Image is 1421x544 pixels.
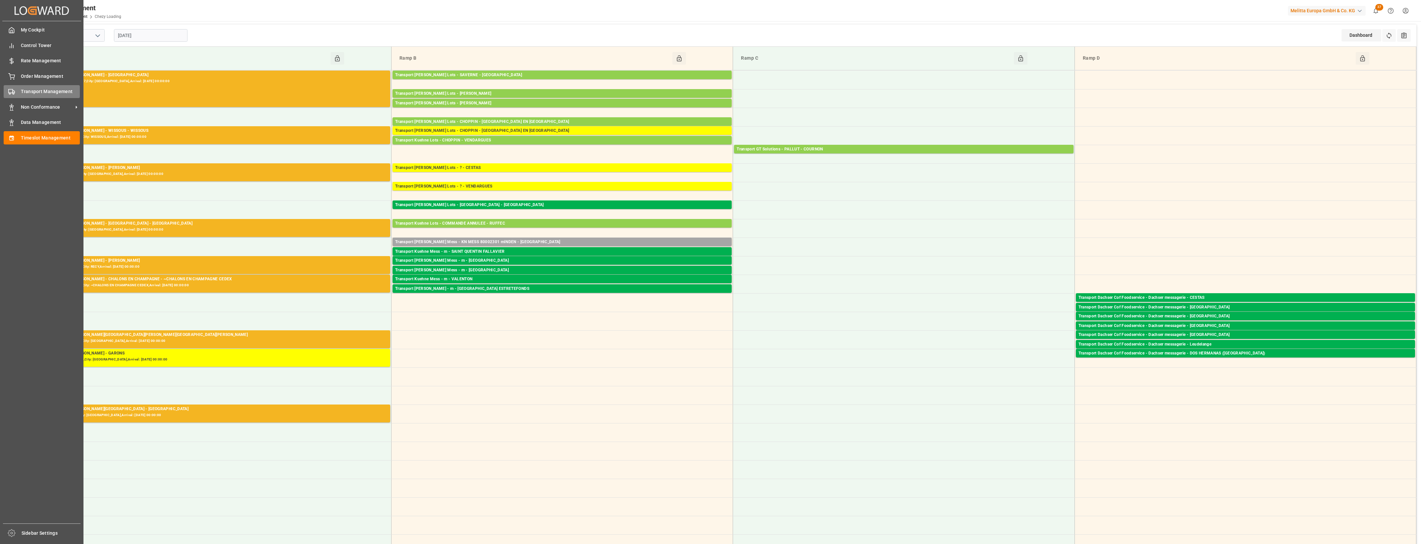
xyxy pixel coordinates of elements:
[55,52,331,65] div: Ramp A
[21,57,80,64] span: Rate Management
[22,530,81,537] span: Sidebar Settings
[21,104,73,111] span: Non Conformance
[1288,6,1366,16] div: Melitta Europa GmbH & Co. KG
[53,350,388,357] div: Transport [PERSON_NAME] - GARONS
[1079,348,1412,354] div: Pallets: 1,TU: 191,City: [GEOGRAPHIC_DATA],Arrival: [DATE] 00:00:00
[395,239,729,245] div: Transport [PERSON_NAME] Mess - KN MESS 80002301 mINDEN - [GEOGRAPHIC_DATA]
[4,54,80,67] a: Rate Management
[737,146,1071,153] div: Transport GT Solutions - PALLUT - COURNON
[4,39,80,52] a: Control Tower
[53,128,388,134] div: Transport [PERSON_NAME] - WISSOUS - WISSOUS
[395,137,729,144] div: Transport Kuehne Lots - CHOPPIN - VENDARGUES
[1079,329,1412,335] div: Pallets: 1,TU: 8,City: [GEOGRAPHIC_DATA],Arrival: [DATE] 00:00:00
[1383,3,1398,18] button: Help Center
[395,248,729,255] div: Transport Kuehne Mess - m - SAINT QUENTIN FALLAVIER
[1375,4,1383,11] span: 37
[395,257,729,264] div: Transport [PERSON_NAME] Mess - m - [GEOGRAPHIC_DATA]
[1079,323,1412,329] div: Transport Dachser Cof Foodservice - Dachser messagerie - [GEOGRAPHIC_DATA]
[395,144,729,149] div: Pallets: 11,TU: 476,City: [GEOGRAPHIC_DATA],Arrival: [DATE] 00:00:00
[21,42,80,49] span: Control Tower
[53,357,388,362] div: Pallets: 12,TU: 670,City: [GEOGRAPHIC_DATA],Arrival: [DATE] 00:00:00
[395,119,729,125] div: Transport [PERSON_NAME] Lots - CHOPPIN - [GEOGRAPHIC_DATA] EN [GEOGRAPHIC_DATA]
[53,276,388,283] div: Transport [PERSON_NAME] - CHALONS EN CHAMPAGNE - ~CHALONS EN CHAMPAGNE CEDEX
[53,165,388,171] div: Transport [PERSON_NAME] - [PERSON_NAME]
[1079,311,1412,316] div: Pallets: ,TU: 10,City: [GEOGRAPHIC_DATA],Arrival: [DATE] 00:00:00
[395,274,729,279] div: Pallets: ,TU: 17,City: [GEOGRAPHIC_DATA],Arrival: [DATE] 00:00:00
[21,27,80,33] span: My Cockpit
[395,220,729,227] div: Transport Kuehne Lots - COMMANDE ANNULEE - RUFFEC
[1079,301,1412,307] div: Pallets: 3,TU: ,City: CESTAS,Arrival: [DATE] 00:00:00
[53,79,388,84] div: Pallets: 16,TU: 1547,City: [GEOGRAPHIC_DATA],Arrival: [DATE] 00:00:00
[4,85,80,98] a: Transport Management
[395,134,729,140] div: Pallets: ,TU: 101,City: [GEOGRAPHIC_DATA],Arrival: [DATE] 00:00:00
[395,286,729,292] div: Transport [PERSON_NAME] - m - [GEOGRAPHIC_DATA] ESTRETEFONDS
[395,267,729,274] div: Transport [PERSON_NAME] Mess - m - [GEOGRAPHIC_DATA]
[53,72,388,79] div: Transport [PERSON_NAME] - [GEOGRAPHIC_DATA]
[395,171,729,177] div: Pallets: 3,TU: 206,City: [GEOGRAPHIC_DATA],Arrival: [DATE] 00:00:00
[1079,295,1412,301] div: Transport Dachser Cof Foodservice - Dachser messagerie - CESTAS
[395,79,729,84] div: Pallets: 2,TU: ,City: SARREBOURG,Arrival: [DATE] 00:00:00
[53,227,388,233] div: Pallets: ,TU: 534,City: [GEOGRAPHIC_DATA],Arrival: [DATE] 00:00:00
[395,227,729,233] div: Pallets: 3,TU: 593,City: RUFFEC,Arrival: [DATE] 00:00:00
[53,283,388,288] div: Pallets: 1,TU: 666,City: ~CHALONS EN CHAMPAGNE CEDEX,Arrival: [DATE] 00:00:00
[21,73,80,80] span: Order Management
[4,70,80,82] a: Order Management
[395,292,729,298] div: Pallets: 1,TU: 64,City: [GEOGRAPHIC_DATA] ESTRETEFONDS,Arrival: [DATE] 00:00:00
[53,171,388,177] div: Pallets: ,TU: 130,City: [GEOGRAPHIC_DATA],Arrival: [DATE] 00:00:00
[53,264,388,270] div: Pallets: 1,TU: 192,City: RECY,Arrival: [DATE] 00:00:00
[53,412,388,418] div: Pallets: ,TU: 19,City: [GEOGRAPHIC_DATA],Arrival: [DATE] 00:00:00
[395,202,729,208] div: Transport [PERSON_NAME] Lots - [GEOGRAPHIC_DATA] - [GEOGRAPHIC_DATA]
[4,116,80,129] a: Data Management
[21,119,80,126] span: Data Management
[1079,313,1412,320] div: Transport Dachser Cof Foodservice - Dachser messagerie - [GEOGRAPHIC_DATA]
[92,30,102,41] button: open menu
[53,257,388,264] div: Transport [PERSON_NAME] - [PERSON_NAME]
[1079,320,1412,325] div: Pallets: 1,TU: ,City: [GEOGRAPHIC_DATA],Arrival: [DATE] 00:00:00
[1079,332,1412,338] div: Transport Dachser Cof Foodservice - Dachser messagerie - [GEOGRAPHIC_DATA]
[395,190,729,195] div: Pallets: 17,TU: 544,City: [GEOGRAPHIC_DATA],Arrival: [DATE] 00:00:00
[1079,357,1412,362] div: Pallets: ,TU: 114,City: [GEOGRAPHIC_DATA] ([GEOGRAPHIC_DATA]),Arrival: [DATE] 00:00:00
[395,72,729,79] div: Transport [PERSON_NAME] Lots - SAVERNE - [GEOGRAPHIC_DATA]
[738,52,1014,65] div: Ramp C
[53,338,388,344] div: Pallets: 4,TU: 239,City: [GEOGRAPHIC_DATA],Arrival: [DATE] 00:00:00
[1079,341,1412,348] div: Transport Dachser Cof Foodservice - Dachser messagerie - Leudelange
[1342,29,1381,41] div: Dashboard
[395,255,729,261] div: Pallets: 1,TU: 16,City: [GEOGRAPHIC_DATA][PERSON_NAME],Arrival: [DATE] 00:00:00
[395,245,729,251] div: Pallets: 1,TU: ,City: [GEOGRAPHIC_DATA],Arrival: [DATE] 00:00:00
[395,264,729,270] div: Pallets: 1,TU: 13,City: [GEOGRAPHIC_DATA],Arrival: [DATE] 00:00:00
[395,208,729,214] div: Pallets: ,TU: 157,City: [GEOGRAPHIC_DATA],Arrival: [DATE] 00:00:00
[395,100,729,107] div: Transport [PERSON_NAME] Lots - [PERSON_NAME]
[395,107,729,112] div: Pallets: ,TU: 296,City: CARQUEFOU,Arrival: [DATE] 00:00:00
[395,283,729,288] div: Pallets: 1,TU: 14,City: [GEOGRAPHIC_DATA],Arrival: [DATE] 00:00:00
[395,183,729,190] div: Transport [PERSON_NAME] Lots - ? - VENDARGUES
[4,24,80,36] a: My Cockpit
[395,90,729,97] div: Transport [PERSON_NAME] Lots - [PERSON_NAME]
[53,220,388,227] div: Transport [PERSON_NAME] - [GEOGRAPHIC_DATA] - [GEOGRAPHIC_DATA]
[395,276,729,283] div: Transport Kuehne Mess - m - VALENTON
[395,97,729,103] div: Pallets: 24,TU: 1192,City: CARQUEFOU,Arrival: [DATE] 00:00:00
[1079,338,1412,344] div: Pallets: ,TU: 65,City: [GEOGRAPHIC_DATA],Arrival: [DATE] 00:00:00
[21,135,80,141] span: Timeslot Management
[1079,304,1412,311] div: Transport Dachser Cof Foodservice - Dachser messagerie - [GEOGRAPHIC_DATA]
[53,332,388,338] div: Transport [PERSON_NAME][GEOGRAPHIC_DATA][PERSON_NAME][GEOGRAPHIC_DATA][PERSON_NAME]
[737,153,1071,158] div: Pallets: ,TU: 514,City: [GEOGRAPHIC_DATA],Arrival: [DATE] 00:00:00
[1368,3,1383,18] button: show 37 new notifications
[1080,52,1356,65] div: Ramp D
[4,131,80,144] a: Timeslot Management
[21,88,80,95] span: Transport Management
[53,406,388,412] div: Transport [PERSON_NAME][GEOGRAPHIC_DATA] - [GEOGRAPHIC_DATA]
[395,165,729,171] div: Transport [PERSON_NAME] Lots - ? - CESTAS
[114,29,187,42] input: DD-MM-YYYY
[395,125,729,131] div: Pallets: 10,TU: 98,City: [GEOGRAPHIC_DATA],Arrival: [DATE] 00:00:00
[1079,350,1412,357] div: Transport Dachser Cof Foodservice - Dachser messagerie - DOS HERMANAS ([GEOGRAPHIC_DATA])
[397,52,672,65] div: Ramp B
[395,128,729,134] div: Transport [PERSON_NAME] Lots - CHOPPIN - [GEOGRAPHIC_DATA] EN [GEOGRAPHIC_DATA]
[53,134,388,140] div: Pallets: 2,TU: 128,City: WISSOUS,Arrival: [DATE] 00:00:00
[1288,4,1368,17] button: Melitta Europa GmbH & Co. KG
